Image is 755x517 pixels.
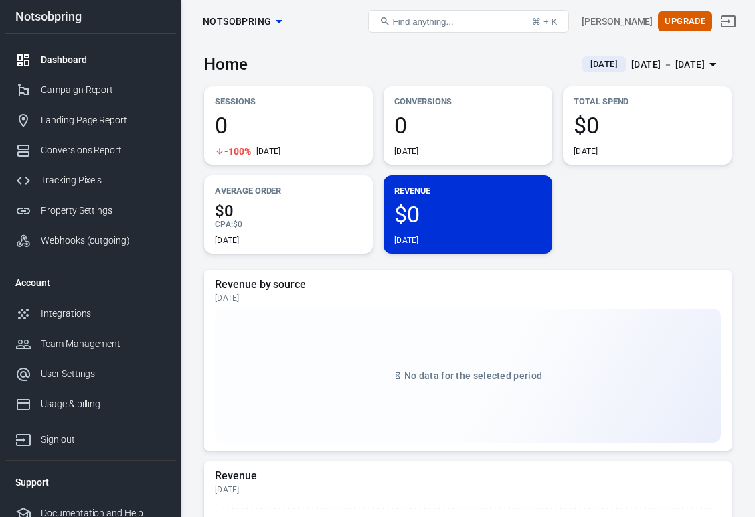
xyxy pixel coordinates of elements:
button: Notsobpring [197,9,287,34]
a: Campaign Report [5,75,176,105]
p: Revenue [394,183,541,198]
a: Dashboard [5,45,176,75]
a: Integrations [5,299,176,329]
div: Integrations [41,307,165,321]
span: $0 [215,203,362,219]
span: $0 [233,220,242,229]
button: Upgrade [658,11,712,32]
span: 0 [394,114,541,137]
span: CPA : [215,220,233,229]
a: Tracking Pixels [5,165,176,196]
span: $0 [394,203,541,226]
div: [DATE] [215,484,721,495]
div: Usage & billing [41,397,165,411]
div: [DATE] [394,235,419,246]
li: Account [5,267,176,299]
div: Team Management [41,337,165,351]
div: [DATE] [394,146,419,157]
button: Find anything...⌘ + K [368,10,569,33]
a: Webhooks (outgoing) [5,226,176,256]
div: Conversions Report [41,143,165,157]
a: Conversions Report [5,135,176,165]
h5: Revenue by source [215,278,721,291]
div: Notsobpring [5,11,176,23]
div: Dashboard [41,53,165,67]
a: Team Management [5,329,176,359]
span: 0 [215,114,362,137]
div: [DATE] [256,146,281,157]
p: Total Spend [574,94,721,108]
div: [DATE] [215,293,721,303]
div: Property Settings [41,204,165,218]
div: Tracking Pixels [41,173,165,188]
p: Average Order [215,183,362,198]
a: Usage & billing [5,389,176,419]
span: [DATE] [585,58,623,71]
span: Find anything... [393,17,454,27]
p: Conversions [394,94,541,108]
li: Support [5,466,176,498]
h3: Home [204,55,248,74]
div: [DATE] － [DATE] [631,56,705,73]
div: Webhooks (outgoing) [41,234,165,248]
a: Landing Page Report [5,105,176,135]
span: -100% [224,147,251,156]
a: Sign out [712,5,744,38]
a: User Settings [5,359,176,389]
div: User Settings [41,367,165,381]
button: [DATE][DATE] － [DATE] [572,54,732,76]
div: ⌘ + K [532,17,557,27]
span: No data for the selected period [404,370,542,381]
a: Sign out [5,419,176,455]
span: Notsobpring [203,13,271,30]
div: Campaign Report [41,83,165,97]
div: [DATE] [574,146,598,157]
div: Sign out [41,433,165,447]
h5: Revenue [215,469,721,483]
div: Landing Page Report [41,113,165,127]
a: Property Settings [5,196,176,226]
div: Account id: N5xiwcjL [582,15,653,29]
div: [DATE] [215,235,240,246]
p: Sessions [215,94,362,108]
span: $0 [574,114,721,137]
